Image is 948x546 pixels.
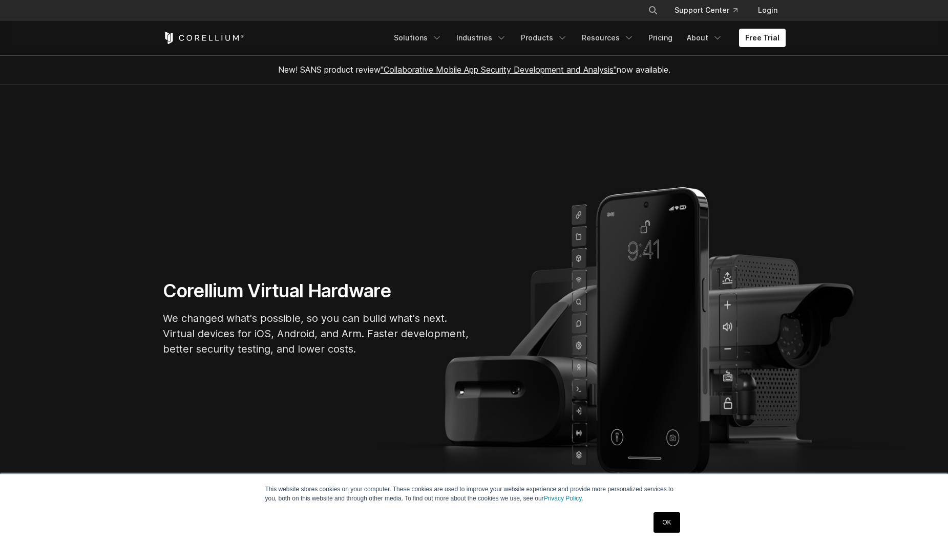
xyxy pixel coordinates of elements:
p: We changed what's possible, so you can build what's next. Virtual devices for iOS, Android, and A... [163,311,470,357]
div: Navigation Menu [388,29,786,47]
a: Privacy Policy. [544,495,583,502]
a: Solutions [388,29,448,47]
a: Free Trial [739,29,786,47]
h1: Corellium Virtual Hardware [163,279,470,302]
a: OK [654,512,680,533]
button: Search [644,1,662,19]
a: About [681,29,729,47]
div: Navigation Menu [636,1,786,19]
a: Resources [576,29,640,47]
p: This website stores cookies on your computer. These cookies are used to improve your website expe... [265,485,683,503]
a: Industries [450,29,513,47]
a: Products [515,29,574,47]
a: "Collaborative Mobile App Security Development and Analysis" [381,64,617,75]
a: Corellium Home [163,32,244,44]
span: New! SANS product review now available. [278,64,670,75]
a: Pricing [642,29,679,47]
a: Support Center [666,1,746,19]
a: Login [750,1,786,19]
